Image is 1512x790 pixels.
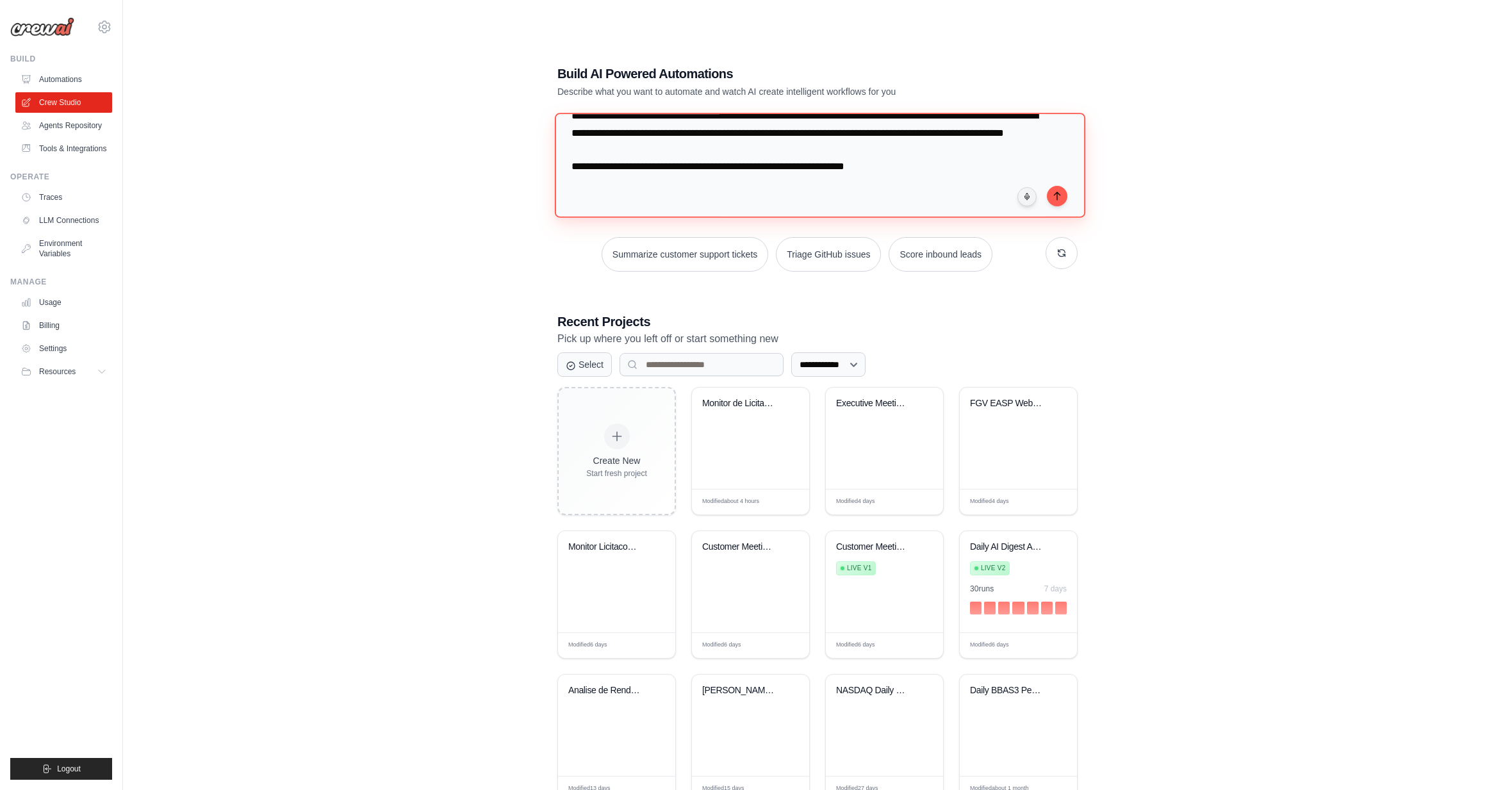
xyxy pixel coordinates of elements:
[1010,641,1042,650] div: Manage deployment
[847,563,871,573] span: Live v1
[970,641,1009,650] span: Modified 6 days
[10,758,112,780] button: Logout
[984,602,996,615] div: Day 2: 1 executions
[889,237,992,272] button: Score inbound leads
[10,277,112,287] div: Manage
[836,498,875,507] span: Modified 4 days
[836,685,914,696] div: NASDAQ Daily Stock Analysis
[876,641,899,650] span: Manage
[876,641,908,650] div: Manage deployment
[15,187,112,208] a: Traces
[568,685,646,696] div: Analise de Renda Fixa - Resumo Executivo
[568,641,607,650] span: Modified 6 days
[836,541,914,553] div: Customer Meeting Preparation Intelligence
[779,497,790,507] span: Edit
[1010,641,1033,650] span: Manage
[568,541,646,553] div: Monitor Licitacoes Goias - Compras.gov
[15,69,112,90] a: Automations
[557,85,988,98] p: Describe what you want to automate and watch AI create intelligent workflows for you
[15,210,112,231] a: LLM Connections
[602,237,768,272] button: Summarize customer support tickets
[970,541,1048,553] div: Daily AI Digest Automation
[1044,584,1067,595] div: 7 days
[1047,641,1058,650] span: Edit
[57,764,81,774] span: Logout
[15,138,112,159] a: Tools & Integrations
[557,331,1078,347] p: Pick up where you left off or start something new
[10,54,112,64] div: Build
[645,641,656,650] span: Edit
[586,468,647,479] div: Start fresh project
[586,454,647,467] div: Create New
[970,498,1009,507] span: Modified 4 days
[836,398,914,409] div: Executive Meeting Preparation Intelligence
[15,361,112,382] button: Resources
[15,115,112,136] a: Agents Repository
[702,641,741,650] span: Modified 6 days
[970,398,1048,409] div: FGV EASP Webinar (Crew)
[39,366,76,377] span: Resources
[557,65,988,83] h1: Build AI Powered Automations
[1027,602,1039,615] div: Day 5: 1 executions
[913,641,924,650] span: Edit
[15,233,112,264] a: Environment Variables
[970,602,982,615] div: Day 1: 1 executions
[970,600,1067,615] div: Activity over last 7 days
[913,497,924,507] span: Edit
[1041,602,1053,615] div: Day 6: 1 executions
[970,685,1048,696] div: Daily BBAS3 Performance Report
[15,92,112,113] a: Crew Studio
[10,17,74,37] img: Logo
[702,541,780,553] div: Customer Meeting Intelligence & AI Automation Advisor
[998,602,1010,615] div: Day 3: 1 executions
[702,498,759,507] span: Modified about 4 hours
[1047,497,1058,507] span: Edit
[779,641,790,650] span: Edit
[557,352,612,377] button: Select
[1055,602,1067,615] div: Day 7: 1 executions
[15,292,112,313] a: Usage
[702,685,780,696] div: Paulo Rgde - Recrutamento Ex-Bancarios LinkedIn
[776,237,881,272] button: Triage GitHub issues
[1017,187,1037,206] button: Click to speak your automation idea
[1012,602,1024,615] div: Day 4: 1 executions
[981,563,1005,573] span: Live v2
[702,398,780,409] div: Monitor de Licitacoes Goias - AWS Google Azure
[970,584,994,595] div: 30 run s
[1046,237,1078,269] button: Get new suggestions
[836,641,875,650] span: Modified 6 days
[557,313,1078,331] h3: Recent Projects
[15,315,112,336] a: Billing
[10,172,112,182] div: Operate
[15,338,112,359] a: Settings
